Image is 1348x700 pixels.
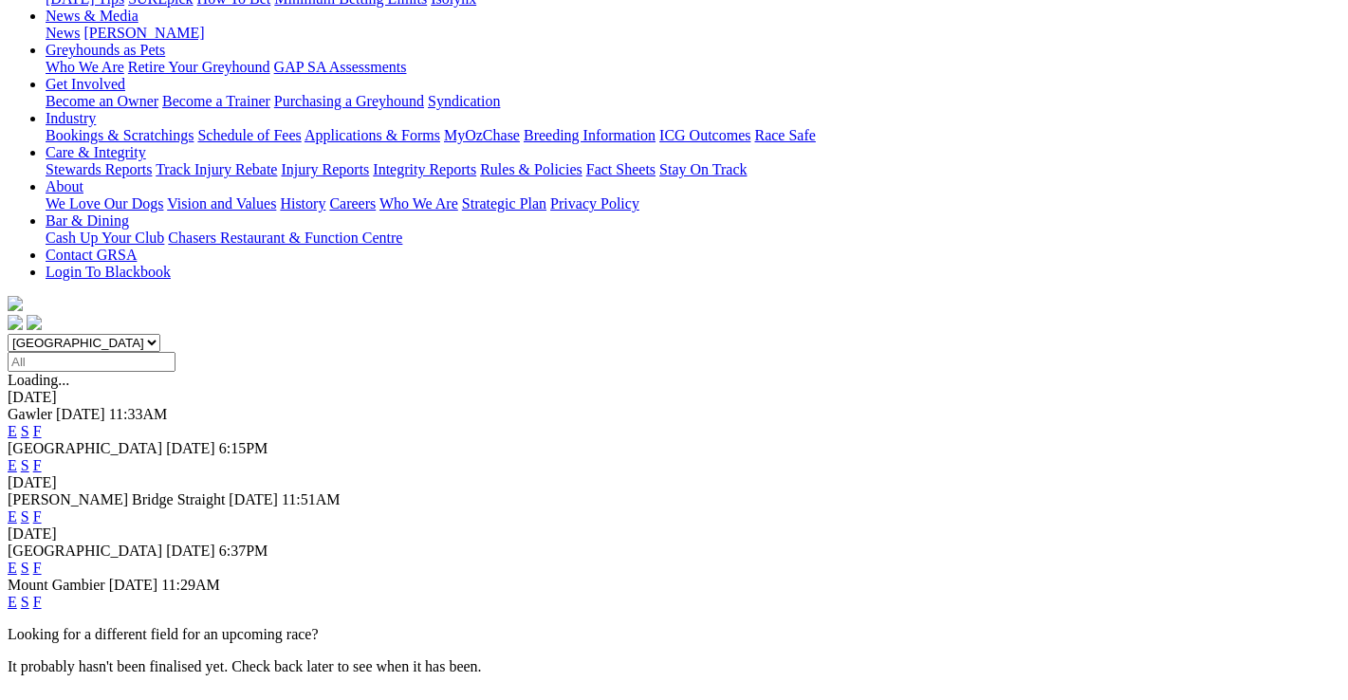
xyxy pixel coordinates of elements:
[229,491,278,507] span: [DATE]
[46,76,125,92] a: Get Involved
[46,93,1340,110] div: Get Involved
[8,406,52,422] span: Gawler
[46,25,80,41] a: News
[462,195,546,212] a: Strategic Plan
[8,525,1340,543] div: [DATE]
[8,352,175,372] input: Select date
[444,127,520,143] a: MyOzChase
[274,59,407,75] a: GAP SA Assessments
[46,195,163,212] a: We Love Our Dogs
[46,195,1340,212] div: About
[21,508,29,525] a: S
[128,59,270,75] a: Retire Your Greyhound
[21,560,29,576] a: S
[46,178,83,194] a: About
[428,93,500,109] a: Syndication
[8,577,105,593] span: Mount Gambier
[46,144,146,160] a: Care & Integrity
[8,543,162,559] span: [GEOGRAPHIC_DATA]
[274,93,424,109] a: Purchasing a Greyhound
[166,543,215,559] span: [DATE]
[161,577,220,593] span: 11:29AM
[8,491,225,507] span: [PERSON_NAME] Bridge Straight
[8,389,1340,406] div: [DATE]
[8,423,17,439] a: E
[219,543,268,559] span: 6:37PM
[168,230,402,246] a: Chasers Restaurant & Function Centre
[156,161,277,177] a: Track Injury Rebate
[46,264,171,280] a: Login To Blackbook
[280,195,325,212] a: History
[46,212,129,229] a: Bar & Dining
[33,508,42,525] a: F
[162,93,270,109] a: Become a Trainer
[83,25,204,41] a: [PERSON_NAME]
[33,560,42,576] a: F
[219,440,268,456] span: 6:15PM
[197,127,301,143] a: Schedule of Fees
[282,491,341,507] span: 11:51AM
[524,127,656,143] a: Breeding Information
[305,127,440,143] a: Applications & Forms
[167,195,276,212] a: Vision and Values
[8,560,17,576] a: E
[46,230,164,246] a: Cash Up Your Club
[480,161,582,177] a: Rules & Policies
[46,247,137,263] a: Contact GRSA
[46,127,194,143] a: Bookings & Scratchings
[8,372,69,388] span: Loading...
[8,658,482,674] partial: It probably hasn't been finalised yet. Check back later to see when it has been.
[46,127,1340,144] div: Industry
[33,594,42,610] a: F
[46,8,138,24] a: News & Media
[46,42,165,58] a: Greyhounds as Pets
[46,161,1340,178] div: Care & Integrity
[281,161,369,177] a: Injury Reports
[46,59,124,75] a: Who We Are
[754,127,815,143] a: Race Safe
[46,161,152,177] a: Stewards Reports
[8,315,23,330] img: facebook.svg
[8,440,162,456] span: [GEOGRAPHIC_DATA]
[166,440,215,456] span: [DATE]
[33,423,42,439] a: F
[21,594,29,610] a: S
[586,161,656,177] a: Fact Sheets
[8,626,1340,643] p: Looking for a different field for an upcoming race?
[109,406,168,422] span: 11:33AM
[46,110,96,126] a: Industry
[8,296,23,311] img: logo-grsa-white.png
[27,315,42,330] img: twitter.svg
[373,161,476,177] a: Integrity Reports
[659,127,750,143] a: ICG Outcomes
[46,25,1340,42] div: News & Media
[379,195,458,212] a: Who We Are
[8,457,17,473] a: E
[21,423,29,439] a: S
[8,594,17,610] a: E
[659,161,747,177] a: Stay On Track
[8,474,1340,491] div: [DATE]
[46,93,158,109] a: Become an Owner
[329,195,376,212] a: Careers
[109,577,158,593] span: [DATE]
[56,406,105,422] span: [DATE]
[8,508,17,525] a: E
[33,457,42,473] a: F
[46,59,1340,76] div: Greyhounds as Pets
[550,195,639,212] a: Privacy Policy
[21,457,29,473] a: S
[46,230,1340,247] div: Bar & Dining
